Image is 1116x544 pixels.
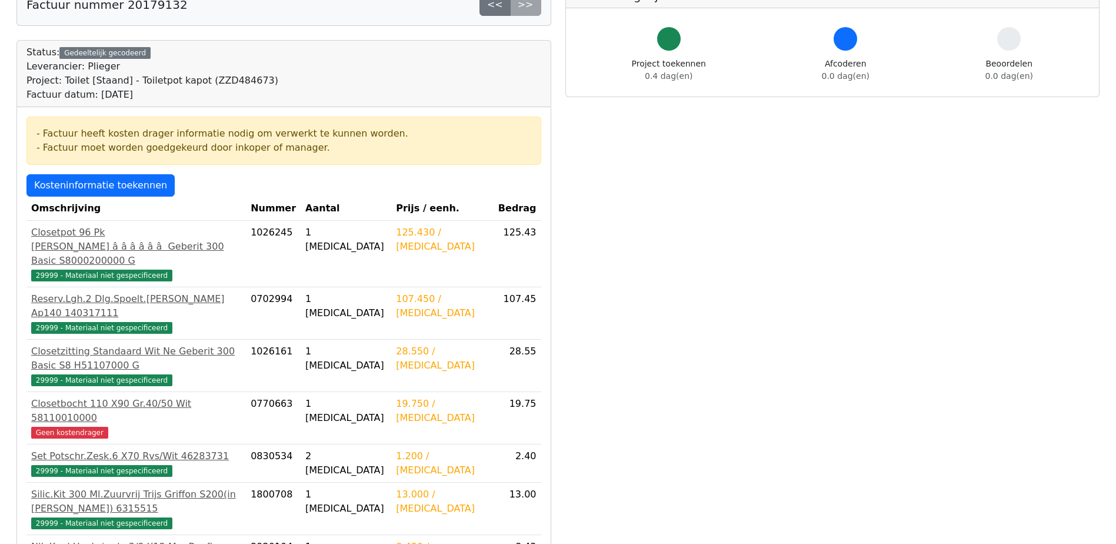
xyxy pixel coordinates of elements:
[31,344,241,387] a: Closetzitting Standaard Wit Ne Geberit 300 Basic S8 H51107000 G29999 - Materiaal niet gespecificeerd
[31,397,241,425] div: Closetbocht 110 X90 Gr.40/50 Wit 58110010000
[396,344,489,373] div: 28.550 / [MEDICAL_DATA]
[494,287,541,340] td: 107.45
[31,449,241,463] div: Set Potschr.Zesk.6 X70 Rvs/Wit 46283731
[396,487,489,516] div: 13.000 / [MEDICAL_DATA]
[31,374,172,386] span: 29999 - Materiaal niet gespecificeerd
[396,449,489,477] div: 1.200 / [MEDICAL_DATA]
[36,127,531,141] div: - Factuur heeft kosten drager informatie nodig om verwerkt te kunnen worden.
[36,141,531,155] div: - Factuur moet worden goedgekeurd door inkoper of manager.
[396,292,489,320] div: 107.450 / [MEDICAL_DATA]
[26,45,278,102] div: Status:
[494,483,541,535] td: 13.00
[305,225,387,254] div: 1 [MEDICAL_DATA]
[822,58,870,82] div: Afcoderen
[645,71,692,81] span: 0.4 dag(en)
[26,197,246,221] th: Omschrijving
[985,58,1033,82] div: Beoordelen
[305,487,387,516] div: 1 [MEDICAL_DATA]
[632,58,706,82] div: Project toekennen
[26,88,278,102] div: Factuur datum: [DATE]
[305,449,387,477] div: 2 [MEDICAL_DATA]
[396,397,489,425] div: 19.750 / [MEDICAL_DATA]
[246,445,301,483] td: 0830534
[31,397,241,439] a: Closetbocht 110 X90 Gr.40/50 Wit 58110010000Geen kostendrager
[494,221,541,287] td: 125.43
[31,487,241,516] div: Silic.Kit 300 Ml.Zuurvrij Trijs Griffon S200(in [PERSON_NAME]) 6315515
[31,449,241,477] a: Set Potschr.Zesk.6 X70 Rvs/Wit 4628373129999 - Materiaal niet gespecificeerd
[246,483,301,535] td: 1800708
[26,174,175,197] a: Kosteninformatie toekennen
[31,270,172,281] span: 29999 - Materiaal niet gespecificeerd
[494,445,541,483] td: 2.40
[305,292,387,320] div: 1 [MEDICAL_DATA]
[985,71,1033,81] span: 0.0 dag(en)
[305,344,387,373] div: 1 [MEDICAL_DATA]
[246,340,301,392] td: 1026161
[494,340,541,392] td: 28.55
[822,71,870,81] span: 0.0 dag(en)
[59,47,151,59] div: Gedeeltelijk gecodeerd
[391,197,494,221] th: Prijs / eenh.
[31,292,241,320] div: Reserv.Lgh.2 Dlg.Spoelt.[PERSON_NAME] Ap140 140317111
[246,197,301,221] th: Nummer
[246,392,301,445] td: 0770663
[31,344,241,373] div: Closetzitting Standaard Wit Ne Geberit 300 Basic S8 H51107000 G
[31,465,172,477] span: 29999 - Materiaal niet gespecificeerd
[31,427,108,439] span: Geen kostendrager
[305,397,387,425] div: 1 [MEDICAL_DATA]
[26,74,278,88] div: Project: Toilet [Staand] - Toiletpot kapot (ZZD484673)
[31,225,241,268] div: Closetpot 96 Pk [PERSON_NAME] â â â â â â Geberit 300 Basic S8000200000 G
[31,518,172,529] span: 29999 - Materiaal niet gespecificeerd
[246,221,301,287] td: 1026245
[31,292,241,334] a: Reserv.Lgh.2 Dlg.Spoelt.[PERSON_NAME] Ap140 14031711129999 - Materiaal niet gespecificeerd
[26,59,278,74] div: Leverancier: Plieger
[31,225,241,282] a: Closetpot 96 Pk [PERSON_NAME] â â â â â â Geberit 300 Basic S8000200000 G29999 - Materiaal niet g...
[396,225,489,254] div: 125.430 / [MEDICAL_DATA]
[494,197,541,221] th: Bedrag
[246,287,301,340] td: 0702994
[494,392,541,445] td: 19.75
[31,322,172,334] span: 29999 - Materiaal niet gespecificeerd
[301,197,391,221] th: Aantal
[31,487,241,530] a: Silic.Kit 300 Ml.Zuurvrij Trijs Griffon S200(in [PERSON_NAME]) 631551529999 - Materiaal niet gesp...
